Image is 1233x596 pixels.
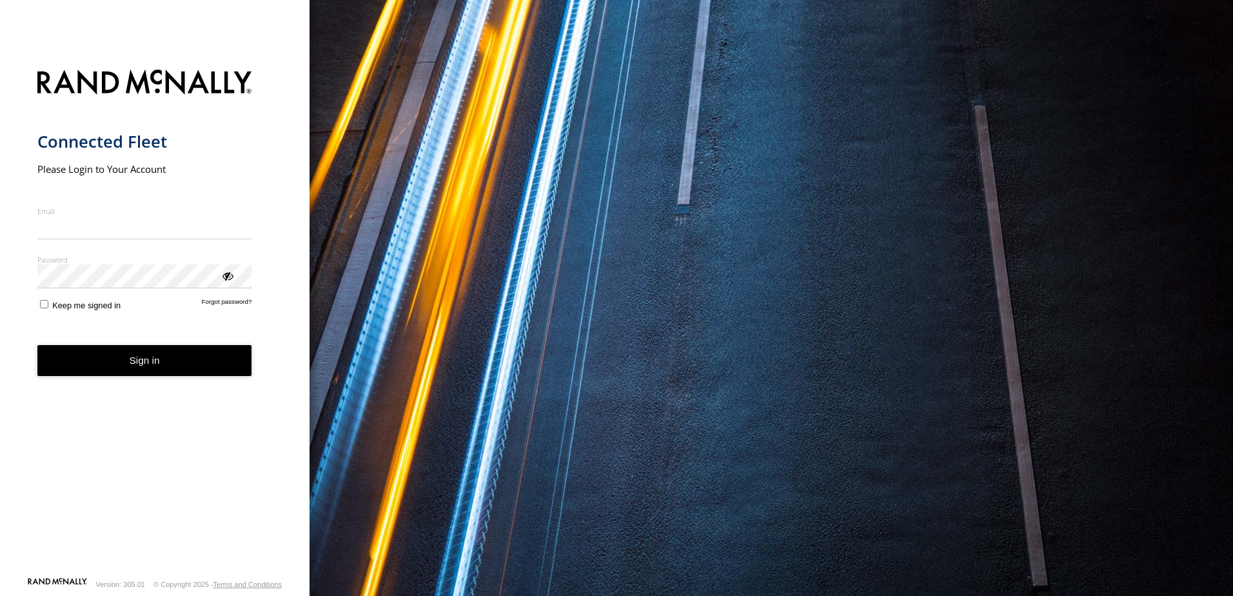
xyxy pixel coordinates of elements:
[52,301,121,310] span: Keep me signed in
[37,62,273,577] form: main
[37,206,252,216] label: Email
[28,578,87,591] a: Visit our Website
[96,581,145,588] div: Version: 305.01
[37,163,252,175] h2: Please Login to Your Account
[37,67,252,100] img: Rand McNally
[202,298,252,310] a: Forgot password?
[153,581,282,588] div: © Copyright 2025 -
[37,255,252,264] label: Password
[37,131,252,152] h1: Connected Fleet
[213,581,282,588] a: Terms and Conditions
[40,300,48,308] input: Keep me signed in
[37,345,252,377] button: Sign in
[221,269,233,282] div: ViewPassword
